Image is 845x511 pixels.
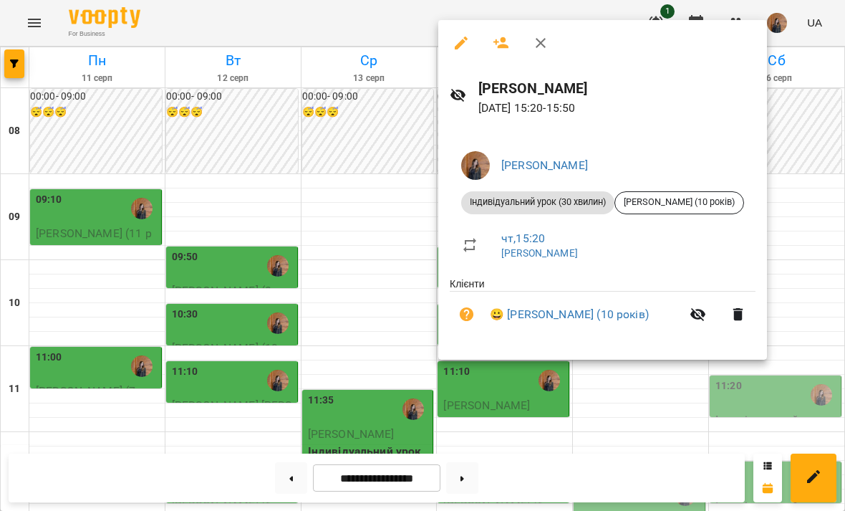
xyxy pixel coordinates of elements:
[615,196,743,209] span: [PERSON_NAME] (10 років)
[501,158,588,172] a: [PERSON_NAME]
[501,247,578,259] a: [PERSON_NAME]
[490,306,649,323] a: 😀 [PERSON_NAME] (10 років)
[461,196,614,209] span: Індивідуальний урок (30 хвилин)
[501,231,545,245] a: чт , 15:20
[450,297,484,332] button: Візит ще не сплачено. Додати оплату?
[450,277,755,343] ul: Клієнти
[478,77,755,100] h6: [PERSON_NAME]
[478,100,755,117] p: [DATE] 15:20 - 15:50
[614,191,744,214] div: [PERSON_NAME] (10 років)
[461,151,490,180] img: 40e98ae57a22f8772c2bdbf2d9b59001.jpeg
